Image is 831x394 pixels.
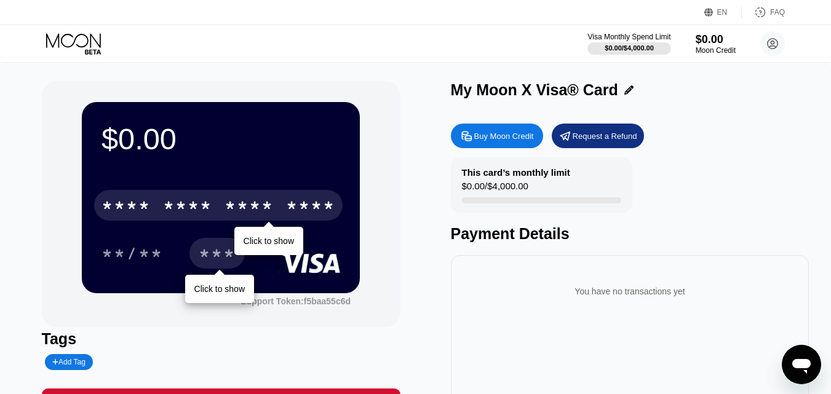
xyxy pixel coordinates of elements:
[101,122,340,156] div: $0.00
[462,167,570,178] div: This card’s monthly limit
[474,131,534,141] div: Buy Moon Credit
[462,181,528,197] div: $0.00 / $4,000.00
[461,274,800,309] div: You have no transactions yet
[742,6,785,18] div: FAQ
[696,46,736,55] div: Moon Credit
[573,131,637,141] div: Request a Refund
[696,33,736,55] div: $0.00Moon Credit
[717,8,728,17] div: EN
[451,124,543,148] div: Buy Moon Credit
[451,81,618,99] div: My Moon X Visa® Card
[770,8,785,17] div: FAQ
[704,6,742,18] div: EN
[587,33,670,41] div: Visa Monthly Spend Limit
[52,358,85,366] div: Add Tag
[605,44,654,52] div: $0.00 / $4,000.00
[696,33,736,46] div: $0.00
[45,354,93,370] div: Add Tag
[241,296,351,306] div: Support Token:f5baa55c6d
[241,296,351,306] div: Support Token: f5baa55c6d
[587,33,670,55] div: Visa Monthly Spend Limit$0.00/$4,000.00
[42,330,400,348] div: Tags
[194,284,245,294] div: Click to show
[552,124,644,148] div: Request a Refund
[451,225,809,243] div: Payment Details
[782,345,821,384] iframe: Button to launch messaging window
[244,236,294,246] div: Click to show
